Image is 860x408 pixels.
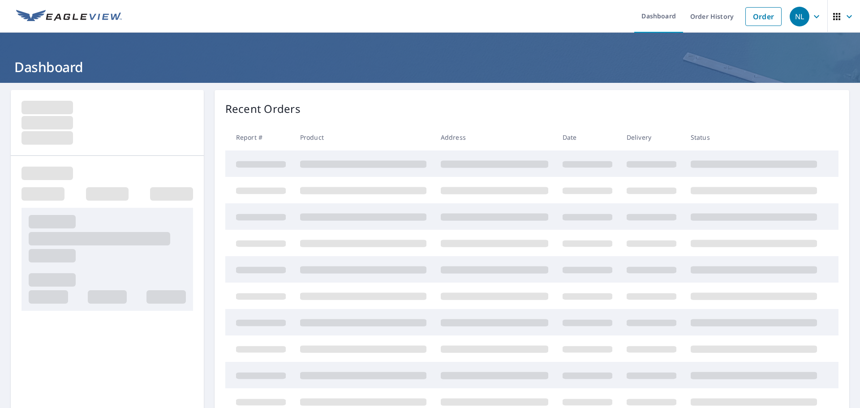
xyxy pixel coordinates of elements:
[790,7,809,26] div: NL
[745,7,782,26] a: Order
[11,58,849,76] h1: Dashboard
[16,10,122,23] img: EV Logo
[555,124,619,150] th: Date
[225,124,293,150] th: Report #
[434,124,555,150] th: Address
[619,124,684,150] th: Delivery
[684,124,824,150] th: Status
[293,124,434,150] th: Product
[225,101,301,117] p: Recent Orders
